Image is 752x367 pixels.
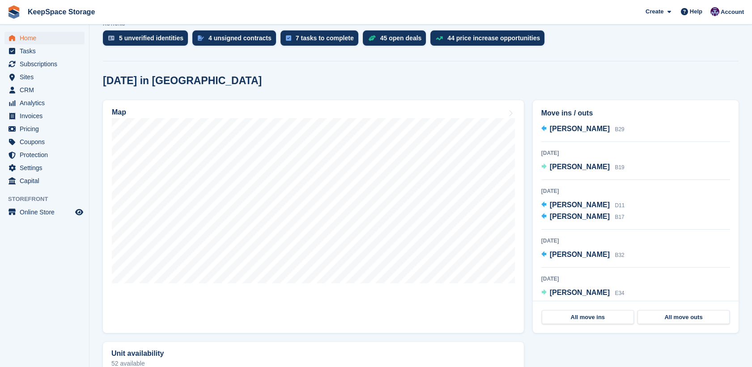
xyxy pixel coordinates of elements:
[541,200,625,211] a: [PERSON_NAME] D11
[615,164,624,171] span: B19
[111,360,515,367] p: 52 available
[541,211,625,223] a: [PERSON_NAME] B17
[615,290,624,296] span: E34
[541,162,625,173] a: [PERSON_NAME] B19
[550,201,610,209] span: [PERSON_NAME]
[541,149,730,157] div: [DATE]
[192,30,280,50] a: 4 unsigned contracts
[542,310,634,324] a: All move ins
[103,75,262,87] h2: [DATE] in [GEOGRAPHIC_DATA]
[20,175,73,187] span: Capital
[108,35,115,41] img: verify_identity-adf6edd0f0f0b5bbfe63781bf79b02c33cf7c696d77639b501bdc392416b5a36.svg
[541,237,730,245] div: [DATE]
[20,71,73,83] span: Sites
[710,7,719,16] img: Charlotte Jobling
[20,149,73,161] span: Protection
[198,35,204,41] img: contract_signature_icon-13c848040528278c33f63329250d36e43548de30e8caae1d1a13099fd9432cc5.svg
[436,36,443,40] img: price_increase_opportunities-93ffe204e8149a01c8c9dc8f82e8f89637d9d84a8eef4429ea346261dce0b2c0.svg
[20,97,73,109] span: Analytics
[296,34,354,42] div: 7 tasks to complete
[380,34,422,42] div: 45 open deals
[368,35,376,41] img: deal-1b604bf984904fb50ccaf53a9ad4b4a5d6e5aea283cecdc64d6e3604feb123c2.svg
[7,5,21,19] img: stora-icon-8386f47178a22dfd0bd8f6a31ec36ba5ce8667c1dd55bd0f319d3a0aa187defe.svg
[541,287,625,299] a: [PERSON_NAME] E34
[541,124,625,135] a: [PERSON_NAME] B29
[103,30,192,50] a: 5 unverified identities
[8,195,89,204] span: Storefront
[4,162,85,174] a: menu
[4,97,85,109] a: menu
[615,126,624,132] span: B29
[20,32,73,44] span: Home
[541,187,730,195] div: [DATE]
[280,30,363,50] a: 7 tasks to complete
[20,162,73,174] span: Settings
[112,108,126,116] h2: Map
[20,123,73,135] span: Pricing
[4,136,85,148] a: menu
[208,34,272,42] div: 4 unsigned contracts
[550,251,610,258] span: [PERSON_NAME]
[550,125,610,132] span: [PERSON_NAME]
[20,206,73,218] span: Online Store
[447,34,540,42] div: 44 price increase opportunities
[286,35,291,41] img: task-75834270c22a3079a89374b754ae025e5fb1db73e45f91037f5363f120a921f8.svg
[20,58,73,70] span: Subscriptions
[550,213,610,220] span: [PERSON_NAME]
[4,149,85,161] a: menu
[103,100,524,333] a: Map
[111,350,164,358] h2: Unit availability
[4,58,85,70] a: menu
[4,110,85,122] a: menu
[4,84,85,96] a: menu
[690,7,702,16] span: Help
[615,202,625,209] span: D11
[550,163,610,171] span: [PERSON_NAME]
[541,108,730,119] h2: Move ins / outs
[4,123,85,135] a: menu
[430,30,549,50] a: 44 price increase opportunities
[646,7,663,16] span: Create
[119,34,183,42] div: 5 unverified identities
[20,84,73,96] span: CRM
[20,45,73,57] span: Tasks
[550,289,610,296] span: [PERSON_NAME]
[4,175,85,187] a: menu
[20,110,73,122] span: Invoices
[4,71,85,83] a: menu
[24,4,98,19] a: KeepSpace Storage
[4,32,85,44] a: menu
[74,207,85,218] a: Preview store
[541,249,625,261] a: [PERSON_NAME] B32
[721,8,744,17] span: Account
[20,136,73,148] span: Coupons
[4,206,85,218] a: menu
[637,310,730,324] a: All move outs
[363,30,431,50] a: 45 open deals
[615,214,624,220] span: B17
[4,45,85,57] a: menu
[541,275,730,283] div: [DATE]
[615,252,624,258] span: B32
